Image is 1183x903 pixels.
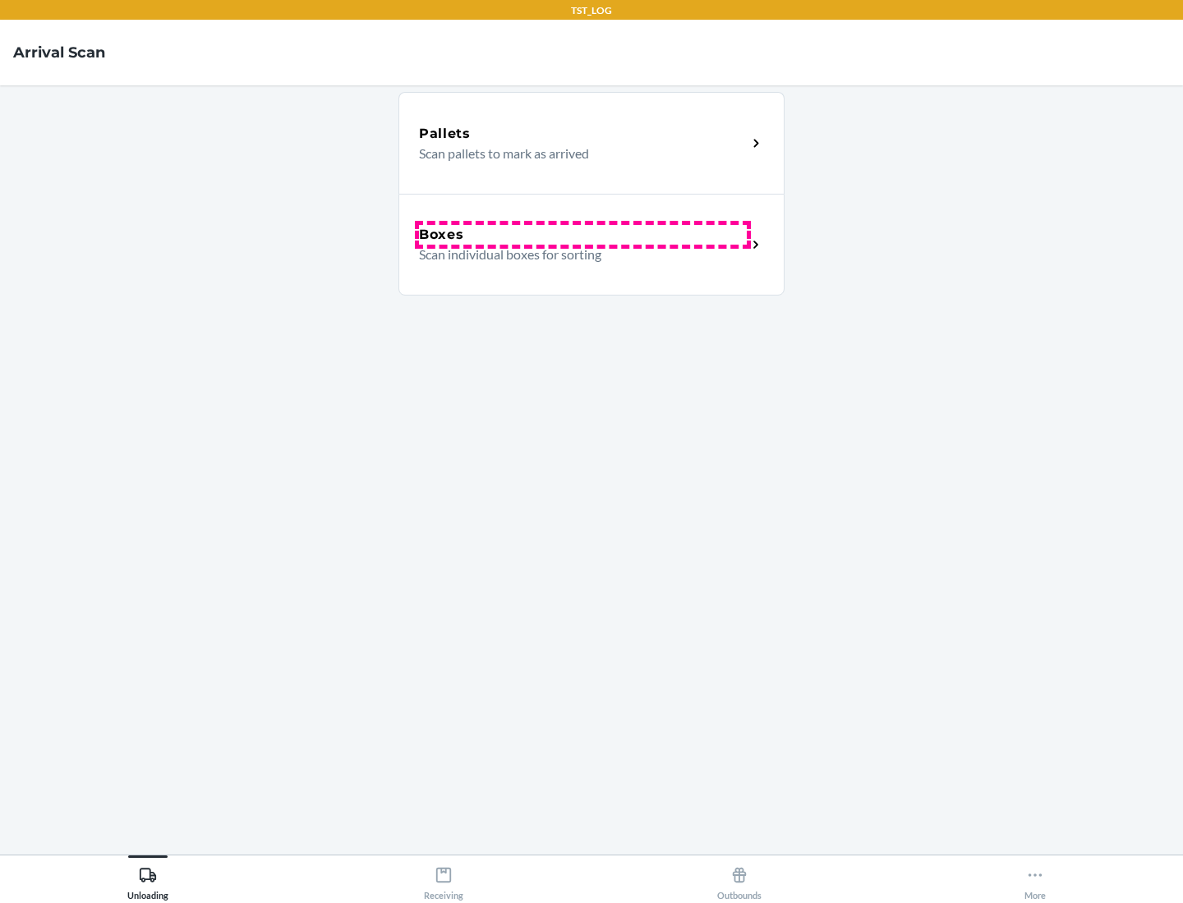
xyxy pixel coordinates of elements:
[398,92,785,194] a: PalletsScan pallets to mark as arrived
[424,859,463,901] div: Receiving
[13,42,105,63] h4: Arrival Scan
[717,859,762,901] div: Outbounds
[887,855,1183,901] button: More
[419,245,734,264] p: Scan individual boxes for sorting
[1024,859,1046,901] div: More
[398,194,785,296] a: BoxesScan individual boxes for sorting
[419,144,734,163] p: Scan pallets to mark as arrived
[419,124,471,144] h5: Pallets
[127,859,168,901] div: Unloading
[419,225,464,245] h5: Boxes
[571,3,612,18] p: TST_LOG
[591,855,887,901] button: Outbounds
[296,855,591,901] button: Receiving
